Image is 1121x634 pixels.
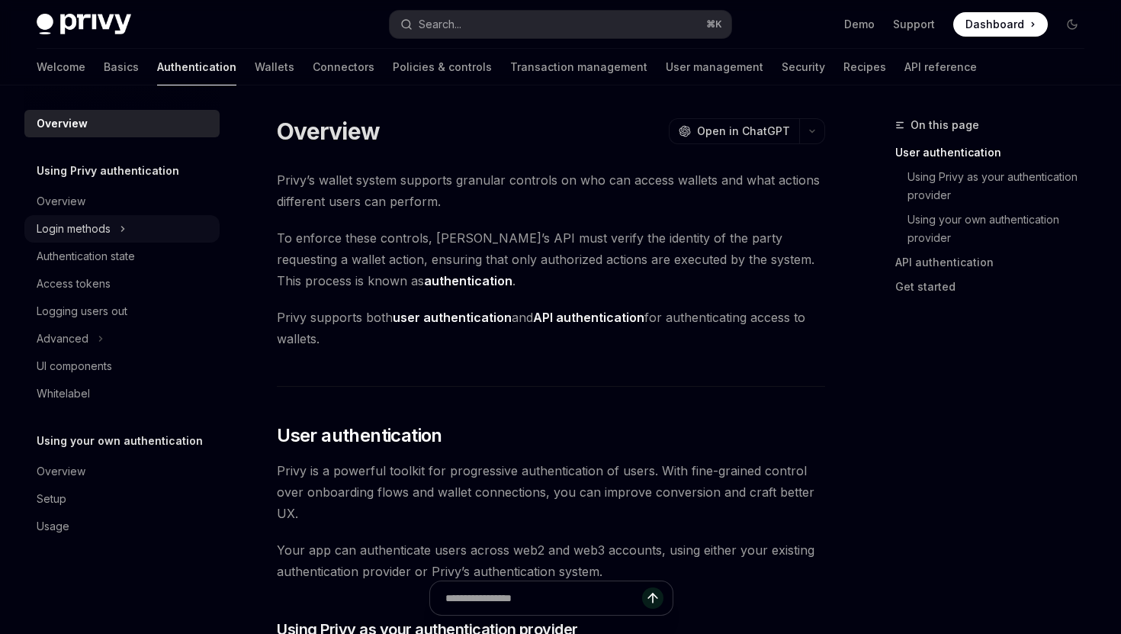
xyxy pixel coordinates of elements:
a: Recipes [843,49,886,85]
button: Search...⌘K [390,11,731,38]
h5: Using Privy authentication [37,162,179,180]
span: Open in ChatGPT [697,124,790,139]
h5: Using your own authentication [37,432,203,450]
a: Welcome [37,49,85,85]
h1: Overview [277,117,380,145]
div: Authentication state [37,247,135,266]
button: Send message [642,587,663,609]
a: Logging users out [24,298,220,325]
a: Security [782,49,825,85]
a: Authentication state [24,243,220,270]
div: Whitelabel [37,385,90,403]
a: User authentication [895,140,1097,165]
a: Setup [24,485,220,513]
a: Using Privy as your authentication provider [907,165,1097,208]
a: Dashboard [953,12,1048,37]
a: API authentication [895,250,1097,275]
div: Overview [37,114,88,133]
div: Logging users out [37,302,127,320]
a: UI components [24,352,220,380]
div: Access tokens [37,275,111,293]
a: Wallets [255,49,294,85]
a: Usage [24,513,220,540]
a: User management [666,49,763,85]
a: Support [893,17,935,32]
a: Whitelabel [24,380,220,407]
span: Privy is a powerful toolkit for progressive authentication of users. With fine-grained control ov... [277,460,825,524]
div: Overview [37,192,85,211]
a: Policies & controls [393,49,492,85]
a: Overview [24,188,220,215]
span: To enforce these controls, [PERSON_NAME]’s API must verify the identity of the party requesting a... [277,227,825,291]
a: Demo [844,17,875,32]
a: Access tokens [24,270,220,298]
a: Get started [895,275,1097,299]
div: Usage [37,517,69,536]
a: Overview [24,110,220,137]
a: Overview [24,458,220,485]
span: Privy’s wallet system supports granular controls on who can access wallets and what actions diffe... [277,169,825,212]
button: Open in ChatGPT [669,118,799,144]
span: Dashboard [965,17,1024,32]
a: Connectors [313,49,374,85]
span: ⌘ K [706,18,722,31]
div: Setup [37,490,66,508]
a: Basics [104,49,139,85]
span: On this page [911,116,979,134]
a: Authentication [157,49,236,85]
strong: API authentication [533,310,644,325]
div: Login methods [37,220,111,238]
img: dark logo [37,14,131,35]
span: User authentication [277,423,442,448]
button: Toggle dark mode [1060,12,1084,37]
strong: user authentication [393,310,512,325]
div: UI components [37,357,112,375]
a: Using your own authentication provider [907,208,1097,250]
a: Transaction management [510,49,647,85]
div: Advanced [37,330,88,348]
div: Overview [37,462,85,481]
a: API reference [904,49,977,85]
strong: authentication [424,273,512,288]
span: Privy supports both and for authenticating access to wallets. [277,307,825,349]
span: Your app can authenticate users across web2 and web3 accounts, using either your existing authent... [277,539,825,582]
div: Search... [419,15,461,34]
